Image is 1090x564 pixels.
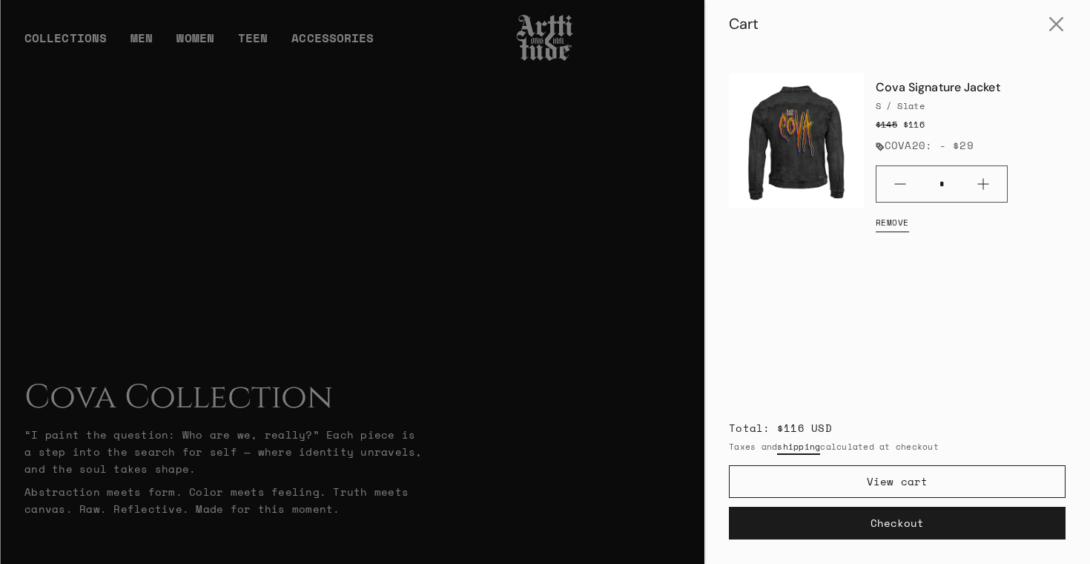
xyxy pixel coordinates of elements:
button: Close cart [1039,7,1074,42]
button: Minus [876,166,924,202]
span: Total: [729,420,770,436]
span: $145 [876,118,898,131]
input: Quantity [924,172,959,197]
button: Plus [959,166,1007,202]
small: Taxes and calculated at checkout [729,440,1066,453]
div: S / Slate [876,99,1066,112]
li: COVA20: - $29 [876,137,1066,154]
a: Remove [876,209,909,238]
a: View cart [729,465,1066,498]
a: Cova Signature Jacket [876,73,1066,96]
span: $116 [903,118,925,131]
a: shipping [777,440,820,453]
div: Cart [729,15,759,33]
span: $116 USD [777,420,832,436]
button: Checkout [729,507,1066,540]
